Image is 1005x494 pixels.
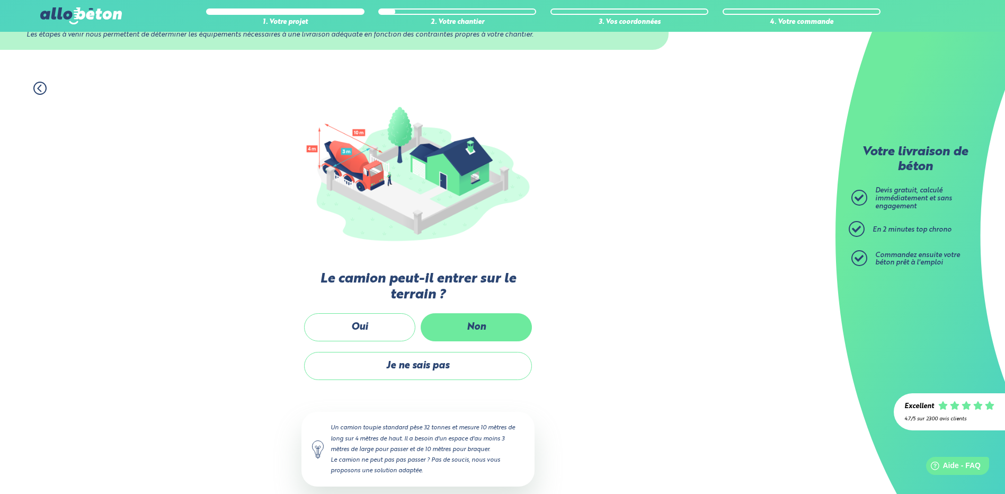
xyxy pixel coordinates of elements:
img: allobéton [40,7,122,24]
div: 3. Vos coordonnées [550,19,708,27]
label: Je ne sais pas [304,352,532,380]
div: Les étapes à venir nous permettent de déterminer les équipements nécessaires à une livraison adéq... [26,31,642,39]
label: Oui [304,313,415,341]
div: Un camion toupie standard pèse 32 tonnes et mesure 10 mètres de long sur 4 mètres de haut. Il a b... [301,412,535,487]
label: Le camion peut-il entrer sur le terrain ? [301,271,535,303]
div: 4. Votre commande [723,19,881,27]
iframe: Help widget launcher [911,453,993,482]
label: Non [421,313,532,341]
div: 2. Votre chantier [378,19,536,27]
div: 1. Votre projet [206,19,364,27]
